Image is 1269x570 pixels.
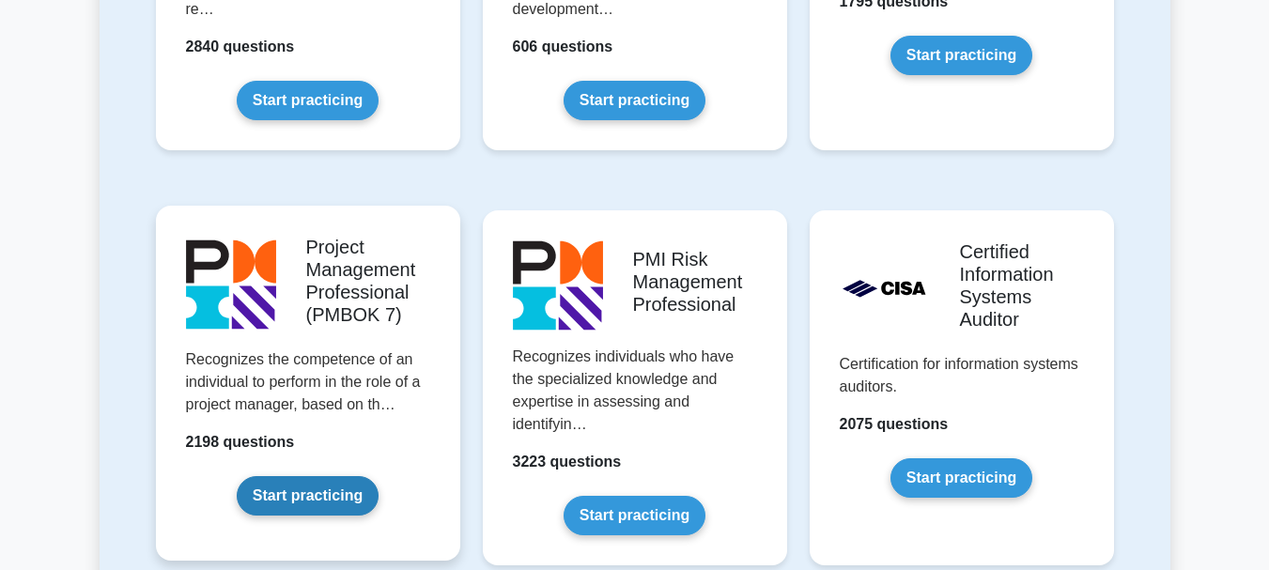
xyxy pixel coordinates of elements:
a: Start practicing [237,476,379,516]
a: Start practicing [890,36,1032,75]
a: Start practicing [890,458,1032,498]
a: Start practicing [237,81,379,120]
a: Start practicing [564,496,705,535]
a: Start practicing [564,81,705,120]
